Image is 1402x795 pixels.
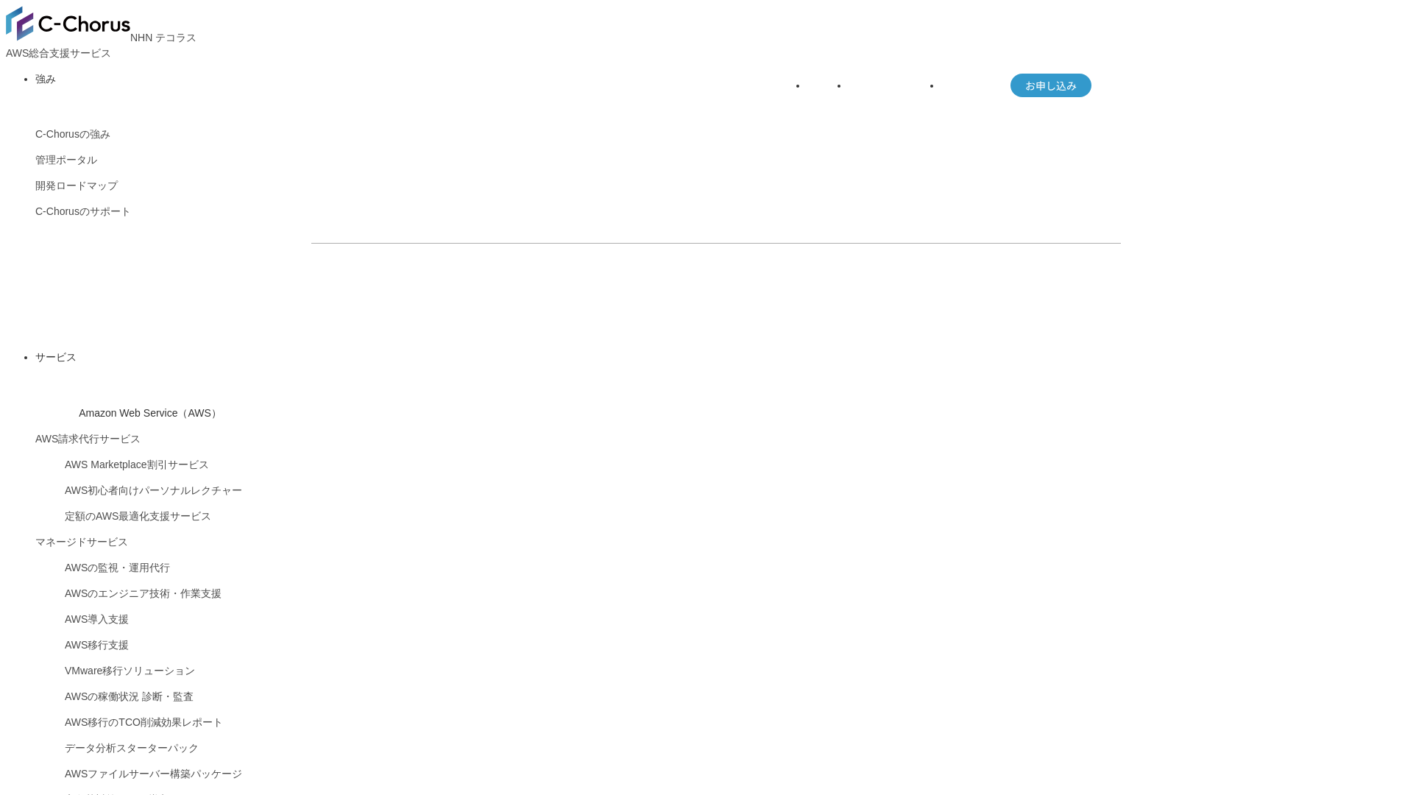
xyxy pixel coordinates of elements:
img: AWS総合支援サービス C-Chorus [6,6,130,41]
a: C-Chorusのサポート [35,205,131,217]
a: マネージドサービス [35,536,128,548]
img: 矢印 [684,282,696,288]
a: AWS請求代行サービス [35,433,141,445]
p: サービス [35,350,1396,365]
a: AWS初心者向けパーソナルレクチャー [65,484,242,496]
a: Chorus-RI [941,79,988,91]
a: 管理ポータル [35,154,97,166]
a: AWS導入支援 [65,613,129,625]
span: Amazon Web Service（AWS） [79,407,222,419]
a: アカウント構成 [849,79,921,91]
p: 強み [35,71,1396,87]
a: 特長 [807,79,828,91]
a: AWSファイルサーバー構築パッケージ [65,768,242,780]
a: お申し込み [1010,74,1091,97]
a: データ分析スターターパック [65,742,199,754]
a: 開発ロードマップ [35,180,118,191]
a: まずは相談する [723,267,959,303]
a: AWSのエンジニア技術・作業支援 [65,587,222,599]
a: AWSの監視・運用代行 [65,562,170,573]
a: 資料を請求する [473,267,709,303]
a: AWS総合支援サービス C-ChorusNHN テコラスAWS総合支援サービス [6,32,197,59]
img: Amazon Web Service（AWS） [35,375,77,417]
a: 定額のAWS最適化支援サービス [65,510,211,522]
a: AWS Marketplace割引サービス [65,459,209,470]
a: VMware移行ソリューション [65,665,195,676]
a: AWS移行支援 [65,639,129,651]
a: C-Chorusの強み [35,128,110,140]
img: 矢印 [935,282,946,288]
span: お申し込み [1010,78,1091,93]
a: AWSの稼働状況 診断・監査 [65,690,194,702]
a: AWS移行のTCO削減効果レポート [65,716,223,728]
